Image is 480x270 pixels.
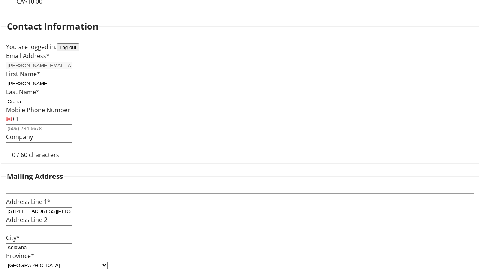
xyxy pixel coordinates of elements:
[6,216,47,224] label: Address Line 2
[6,133,33,141] label: Company
[12,151,59,159] tr-character-limit: 0 / 60 characters
[6,243,72,251] input: City
[57,43,79,51] button: Log out
[6,124,72,132] input: (506) 234-5678
[6,52,49,60] label: Email Address*
[6,207,72,215] input: Address
[7,19,99,33] h2: Contact Information
[6,88,39,96] label: Last Name*
[6,234,20,242] label: City*
[6,70,40,78] label: First Name*
[7,171,63,181] h3: Mailing Address
[6,106,70,114] label: Mobile Phone Number
[6,42,474,51] div: You are logged in.
[6,198,51,206] label: Address Line 1*
[6,252,34,260] label: Province*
